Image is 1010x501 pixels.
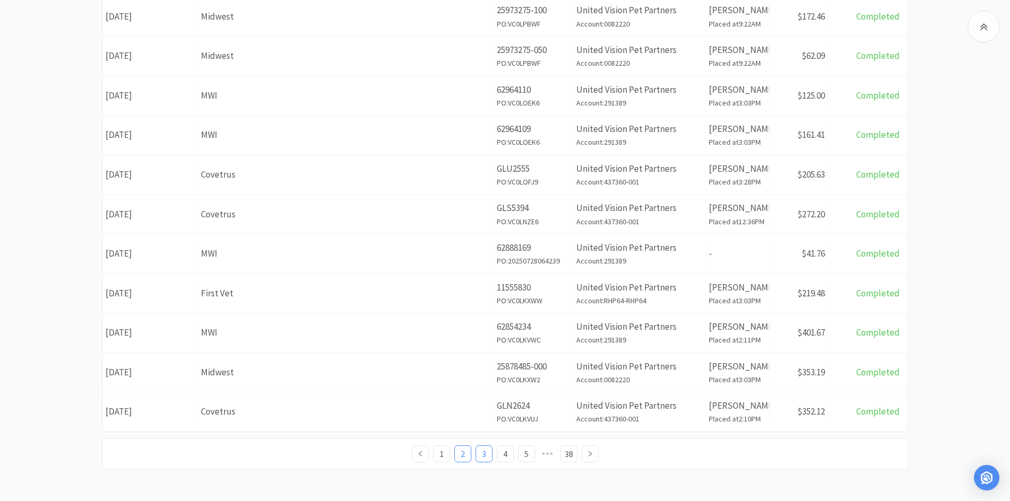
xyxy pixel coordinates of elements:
span: Completed [856,406,900,417]
div: [DATE] [103,82,198,109]
p: United Vision Pet Partners [576,122,703,136]
h6: Placed at 3:03PM [709,136,767,148]
div: First Vet [201,286,491,301]
h6: PO: VC0LOEK6 [497,136,570,148]
p: United Vision Pet Partners [576,359,703,374]
h6: Account: 291389 [576,97,703,109]
span: Completed [856,90,900,101]
div: [DATE] [103,280,198,307]
p: United Vision Pet Partners [576,83,703,97]
span: $401.67 [797,327,825,338]
span: Completed [856,287,900,299]
p: 25973275-050 [497,43,570,57]
p: 25878485-000 [497,359,570,374]
p: GLN2624 [497,399,570,413]
span: $161.41 [797,129,825,140]
p: United Vision Pet Partners [576,201,703,215]
p: [PERSON_NAME] [709,3,767,17]
h6: Placed at 3:03PM [709,295,767,306]
p: [PERSON_NAME] [709,201,767,215]
h6: PO: VC0LOFJ9 [497,176,570,188]
p: [PERSON_NAME] [709,320,767,334]
span: Completed [856,50,900,61]
span: Completed [856,248,900,259]
h6: PO: VC0LKXWW [497,295,570,306]
div: [DATE] [103,3,198,30]
h6: PO: VC0LOEK6 [497,97,570,109]
i: icon: left [417,451,424,457]
div: [DATE] [103,398,198,425]
li: 5 [518,445,535,462]
p: [PERSON_NAME] [709,359,767,374]
p: 62854234 [497,320,570,334]
li: 3 [476,445,493,462]
h6: PO: VC0LPBWF [497,57,570,69]
h6: Placed at 2:11PM [709,334,767,346]
span: $125.00 [797,90,825,101]
div: MWI [201,89,491,103]
h6: Placed at 9:22AM [709,18,767,30]
h6: Account: 291389 [576,334,703,346]
p: - [709,247,767,261]
span: $353.19 [797,366,825,378]
h6: PO: VC0LKVWC [497,334,570,346]
span: Completed [856,208,900,220]
p: [PERSON_NAME] [709,83,767,97]
h6: Account: 0082220 [576,57,703,69]
h6: PO: VC0LKXW2 [497,374,570,385]
div: [DATE] [103,319,198,346]
a: 3 [476,446,492,462]
h6: Placed at 3:03PM [709,97,767,109]
span: Completed [856,327,900,338]
h6: PO: VC0LKVUJ [497,413,570,425]
p: GLU2555 [497,162,570,176]
p: United Vision Pet Partners [576,399,703,413]
h6: Placed at 2:10PM [709,413,767,425]
h6: Account: 291389 [576,255,703,267]
h6: Account: RHP64-RHP64 [576,295,703,306]
a: 4 [497,446,513,462]
div: Midwest [201,49,491,63]
div: Covetrus [201,168,491,182]
h6: Placed at 3:03PM [709,374,767,385]
span: $62.09 [802,50,825,61]
h6: Account: 0082220 [576,374,703,385]
div: Covetrus [201,207,491,222]
i: icon: right [587,451,593,457]
div: Midwest [201,365,491,380]
div: [DATE] [103,201,198,228]
span: Completed [856,366,900,378]
p: [PERSON_NAME] [709,399,767,413]
span: Completed [856,11,900,22]
h6: Account: 437360-001 [576,216,703,227]
div: [DATE] [103,42,198,69]
h6: Placed at 9:22AM [709,57,767,69]
div: Covetrus [201,405,491,419]
h6: Account: 437360-001 [576,413,703,425]
span: Completed [856,169,900,180]
a: 38 [561,446,577,462]
p: 11555830 [497,280,570,295]
span: $205.63 [797,169,825,180]
li: Next 5 Pages [539,445,556,462]
div: [DATE] [103,240,198,267]
h6: Account: 437360-001 [576,176,703,188]
li: 1 [433,445,450,462]
h6: Placed at 3:28PM [709,176,767,188]
span: $219.48 [797,287,825,299]
p: [PERSON_NAME] [709,43,767,57]
a: 2 [455,446,471,462]
a: 1 [434,446,450,462]
div: MWI [201,326,491,340]
span: $272.20 [797,208,825,220]
div: Open Intercom Messenger [974,465,999,490]
p: United Vision Pet Partners [576,3,703,17]
p: 25973275-100 [497,3,570,17]
p: [PERSON_NAME] [709,122,767,136]
p: United Vision Pet Partners [576,280,703,295]
div: Midwest [201,10,491,24]
span: $172.46 [797,11,825,22]
p: 62888169 [497,241,570,255]
li: 2 [454,445,471,462]
li: Next Page [582,445,599,462]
